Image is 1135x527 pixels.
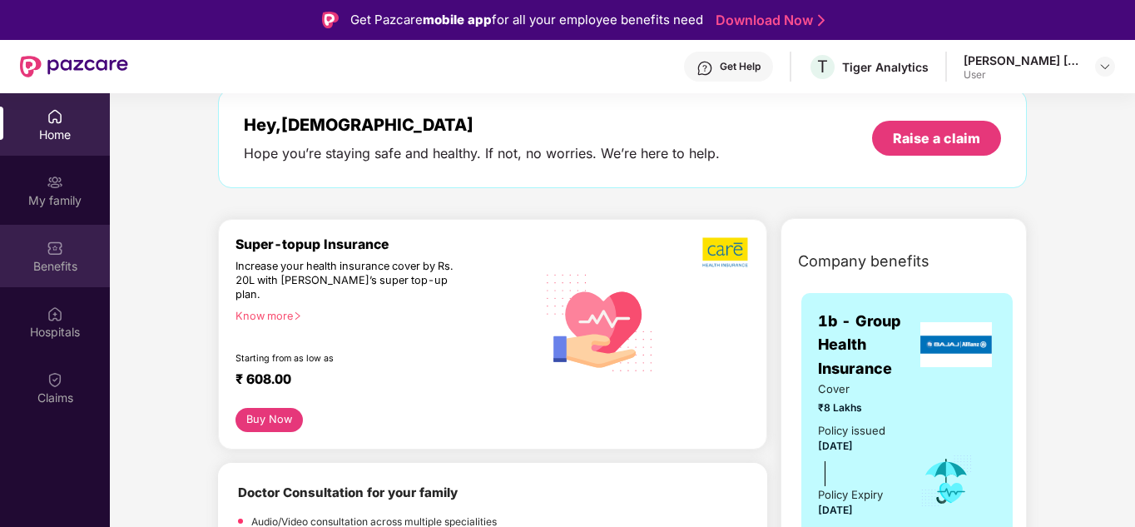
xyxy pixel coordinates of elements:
span: right [293,311,302,321]
img: b5dec4f62d2307b9de63beb79f102df3.png [702,236,750,268]
div: User [964,68,1080,82]
span: 1b - Group Health Insurance [818,310,916,380]
img: New Pazcare Logo [20,56,128,77]
img: svg+xml;base64,PHN2ZyBpZD0iSG9zcGl0YWxzIiB4bWxucz0iaHR0cDovL3d3dy53My5vcmcvMjAwMC9zdmciIHdpZHRoPS... [47,306,63,322]
span: T [817,57,828,77]
img: svg+xml;base64,PHN2ZyBpZD0iSGVscC0zMngzMiIgeG1sbnM9Imh0dHA6Ly93d3cudzMub3JnLzIwMDAvc3ZnIiB3aWR0aD... [696,60,713,77]
img: Stroke [818,12,825,29]
div: [PERSON_NAME] [PERSON_NAME] [964,52,1080,68]
button: Buy Now [235,408,303,432]
span: [DATE] [818,504,853,516]
img: svg+xml;base64,PHN2ZyBpZD0iRHJvcGRvd24tMzJ4MzIiIHhtbG5zPSJodHRwOi8vd3d3LnczLm9yZy8yMDAwL3N2ZyIgd2... [1098,60,1112,73]
div: ₹ 608.00 [235,371,519,391]
span: Cover [818,380,896,398]
img: svg+xml;base64,PHN2ZyB4bWxucz0iaHR0cDovL3d3dy53My5vcmcvMjAwMC9zdmciIHhtbG5zOnhsaW5rPSJodHRwOi8vd3... [536,256,665,387]
img: svg+xml;base64,PHN2ZyBpZD0iSG9tZSIgeG1sbnM9Imh0dHA6Ly93d3cudzMub3JnLzIwMDAvc3ZnIiB3aWR0aD0iMjAiIG... [47,108,63,125]
span: ₹8 Lakhs [818,400,896,415]
div: Starting from as low as [235,353,465,365]
img: insurerLogo [920,322,992,367]
b: Doctor Consultation for your family [238,485,458,500]
img: svg+xml;base64,PHN2ZyBpZD0iQ2xhaW0iIHhtbG5zPSJodHRwOi8vd3d3LnczLm9yZy8yMDAwL3N2ZyIgd2lkdGg9IjIwIi... [47,371,63,388]
div: Get Help [720,60,761,73]
img: svg+xml;base64,PHN2ZyB3aWR0aD0iMjAiIGhlaWdodD0iMjAiIHZpZXdCb3g9IjAgMCAyMCAyMCIgZmlsbD0ibm9uZSIgeG... [47,174,63,191]
div: Tiger Analytics [842,59,929,75]
span: Company benefits [798,250,929,273]
div: Hey, [DEMOGRAPHIC_DATA] [244,115,720,135]
strong: mobile app [423,12,492,27]
a: Download Now [716,12,820,29]
div: Raise a claim [893,129,980,147]
div: Increase your health insurance cover by Rs. 20L with [PERSON_NAME]’s super top-up plan. [235,260,463,302]
div: Policy Expiry [818,486,883,504]
div: Know more [235,310,526,321]
img: Logo [322,12,339,28]
div: Hope you’re staying safe and healthy. If not, no worries. We’re here to help. [244,145,720,162]
img: svg+xml;base64,PHN2ZyBpZD0iQmVuZWZpdHMiIHhtbG5zPSJodHRwOi8vd3d3LnczLm9yZy8yMDAwL3N2ZyIgd2lkdGg9Ij... [47,240,63,256]
span: [DATE] [818,440,853,452]
div: Policy issued [818,422,885,440]
div: Get Pazcare for all your employee benefits need [350,10,703,30]
img: icon [919,454,974,509]
div: Super-topup Insurance [235,236,536,252]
